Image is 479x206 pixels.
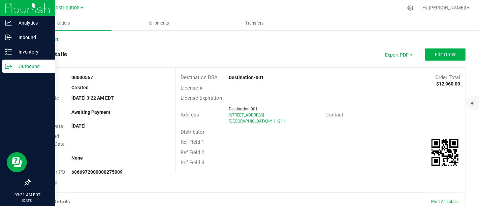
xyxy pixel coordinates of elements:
[3,198,52,203] p: [DATE]
[425,48,466,61] button: Edit Order
[229,119,267,124] span: [GEOGRAPHIC_DATA]
[16,16,111,30] a: Orders
[7,152,27,172] iframe: Resource center
[71,123,86,129] strong: [DATE]
[5,63,12,70] inline-svg: Outbound
[5,34,12,41] inline-svg: Inbound
[5,48,12,55] inline-svg: Inventory
[406,5,415,11] div: Manage settings
[378,48,418,61] li: Export PDF
[12,33,52,41] p: Inbound
[71,155,83,161] strong: None
[229,107,258,111] span: Destination-001
[12,19,52,27] p: Analytics
[71,169,123,175] strong: 6866972000000275009
[5,20,12,26] inline-svg: Analytics
[435,74,460,80] span: Order Total
[49,20,79,26] span: Orders
[55,5,80,11] span: Distribution
[181,112,199,118] span: Address
[229,75,264,80] strong: Destination-001
[71,75,93,80] strong: 00000567
[181,149,204,156] span: Ref Field 2
[274,119,285,124] span: 11211
[435,52,456,57] span: Edit Order
[181,129,204,135] span: Distributor
[207,16,302,30] a: Transfers
[432,139,458,166] img: Scan me!
[71,109,110,115] strong: Awaiting Payment
[71,85,89,90] strong: Created
[266,119,267,124] span: ,
[181,160,204,166] span: Ref Field 3
[3,192,52,198] p: 03:31 AM EDT
[436,81,460,87] strong: $12,960.00
[181,95,222,101] span: License Expiration
[432,139,458,166] qrcode: 00000567
[325,112,343,118] span: Contact
[181,85,202,91] span: License #
[236,20,273,26] span: Transfers
[422,5,466,10] span: Hi, [PERSON_NAME]!
[229,113,264,117] span: [STREET_ADDRESS]
[12,62,52,70] p: Outbound
[111,16,207,30] a: Shipments
[267,119,272,124] span: NY
[181,139,204,145] span: Ref Field 1
[140,20,179,26] span: Shipments
[71,95,114,101] strong: [DATE] 3:22 AM EDT
[181,74,218,80] span: Destination DBA
[431,199,458,204] span: Print All Labels
[12,48,52,56] p: Inventory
